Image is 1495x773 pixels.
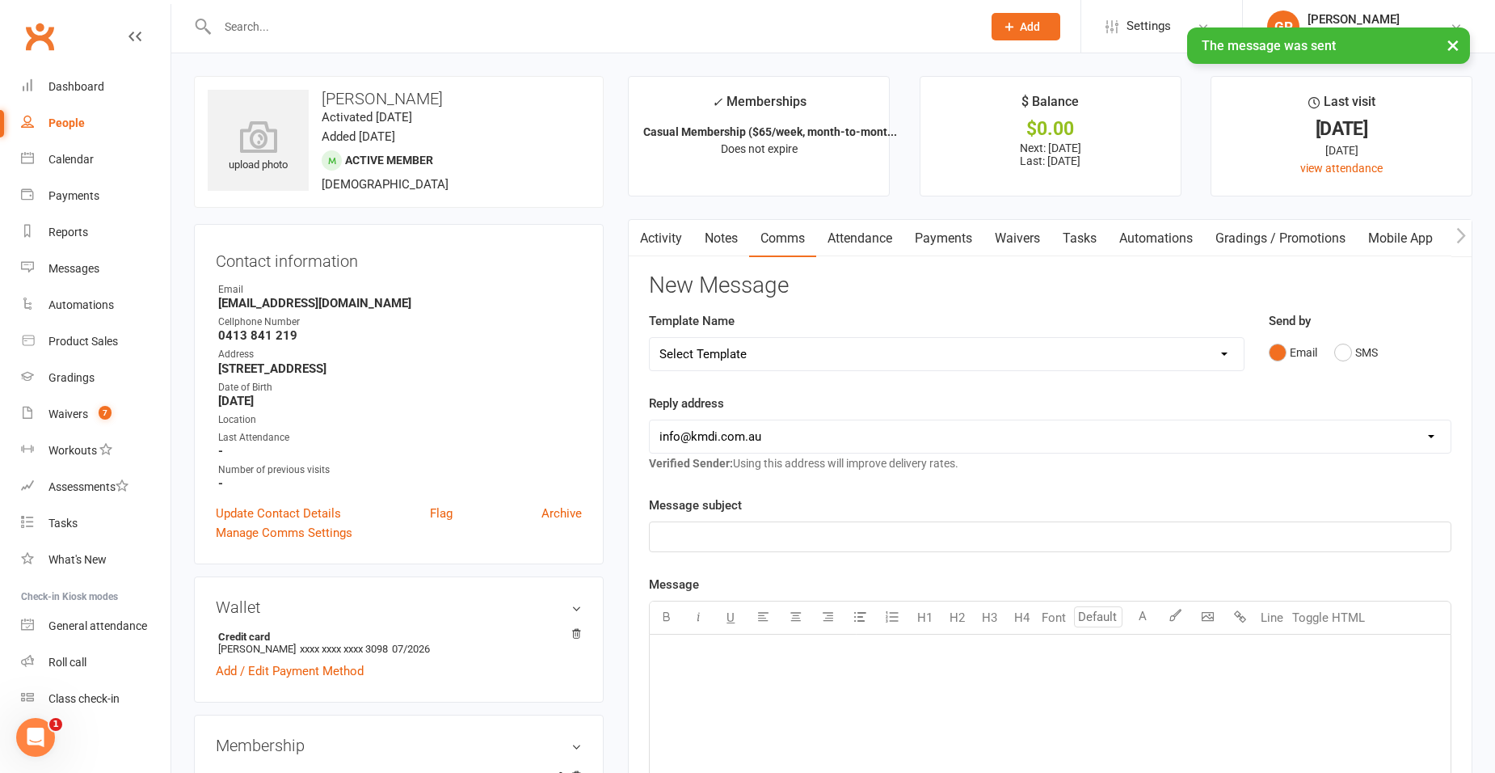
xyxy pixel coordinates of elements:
button: Add [992,13,1060,40]
span: Active member [345,154,433,167]
div: upload photo [208,120,309,174]
div: Last Attendance [218,430,582,446]
a: People [21,105,171,142]
a: Automations [21,287,171,323]
span: [DEMOGRAPHIC_DATA] [322,177,448,192]
a: Waivers [983,220,1051,257]
strong: [STREET_ADDRESS] [218,361,582,376]
span: xxxx xxxx xxxx 3098 [300,643,388,655]
a: Messages [21,251,171,287]
button: H2 [941,602,973,634]
input: Search... [213,15,971,38]
button: × [1438,27,1468,62]
a: Payments [903,220,983,257]
span: Add [1020,20,1040,33]
li: [PERSON_NAME] [216,628,582,657]
div: Last visit [1308,91,1375,120]
span: Using this address will improve delivery rates. [649,457,958,470]
a: Tasks [21,505,171,542]
a: Calendar [21,142,171,178]
a: Manage Comms Settings [216,523,352,543]
div: General attendance [48,619,147,632]
a: Attendance [816,220,903,257]
a: Assessments [21,469,171,505]
div: Waivers [48,408,88,420]
div: Location [218,412,582,428]
span: 07/2026 [392,643,430,655]
div: Gradings [48,371,95,384]
a: What's New [21,542,171,578]
div: [DATE] [1226,142,1457,159]
a: Update Contact Details [216,504,341,523]
button: Toggle HTML [1288,602,1369,634]
div: Workouts [48,444,97,457]
div: $0.00 [935,120,1166,137]
div: Reports [48,226,88,239]
a: Waivers 7 [21,396,171,433]
div: [PERSON_NAME] [1308,12,1450,27]
span: 1 [49,718,62,731]
div: Krav Maga Defence Institute [1308,27,1450,41]
a: Reports [21,214,171,251]
a: Class kiosk mode [21,681,171,717]
div: Calendar [48,153,94,166]
div: Date of Birth [218,380,582,395]
button: Font [1038,602,1070,634]
label: Reply address [649,394,724,413]
time: Added [DATE] [322,129,395,144]
span: Settings [1127,8,1171,44]
div: Automations [48,298,114,311]
div: Messages [48,262,99,275]
strong: [EMAIL_ADDRESS][DOMAIN_NAME] [218,296,582,310]
a: Add / Edit Payment Method [216,661,364,681]
button: Email [1269,337,1317,368]
a: Flag [430,504,453,523]
span: Does not expire [721,142,798,155]
button: SMS [1334,337,1378,368]
a: Archive [541,504,582,523]
label: Message [649,575,699,594]
button: H4 [1005,602,1038,634]
strong: [DATE] [218,394,582,408]
div: Dashboard [48,80,104,93]
strong: 0413 841 219 [218,328,582,343]
a: Dashboard [21,69,171,105]
label: Send by [1269,311,1311,331]
h3: Membership [216,737,582,754]
div: $ Balance [1021,91,1079,120]
div: Roll call [48,656,86,669]
a: Gradings / Promotions [1204,220,1357,257]
h3: New Message [649,273,1451,298]
div: People [48,116,85,129]
time: Activated [DATE] [322,110,412,125]
label: Template Name [649,311,735,331]
a: Activity [629,220,693,257]
div: GP [1267,11,1299,43]
p: Next: [DATE] Last: [DATE] [935,142,1166,167]
a: Comms [749,220,816,257]
div: Assessments [48,480,128,493]
div: Address [218,347,582,362]
div: Memberships [712,91,806,121]
strong: - [218,476,582,491]
div: Email [218,282,582,298]
i: ✓ [712,95,722,110]
div: What's New [48,553,107,566]
input: Default [1074,606,1122,627]
h3: [PERSON_NAME] [208,90,590,108]
button: Line [1256,602,1288,634]
div: Number of previous visits [218,463,582,478]
span: U [726,610,735,625]
button: A [1127,602,1159,634]
a: Notes [693,220,749,257]
button: H1 [908,602,941,634]
strong: - [218,444,582,458]
a: Payments [21,178,171,214]
strong: Credit card [218,631,574,643]
h3: Wallet [216,598,582,616]
h3: Contact information [216,246,582,270]
iframe: Intercom live chat [16,718,55,757]
a: Roll call [21,644,171,681]
strong: Verified Sender: [649,457,733,470]
a: view attendance [1300,162,1383,175]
